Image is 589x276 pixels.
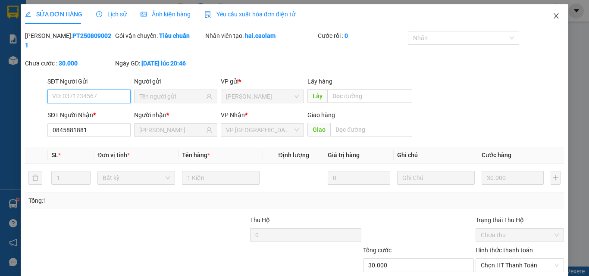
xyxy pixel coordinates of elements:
input: Ghi Chú [397,171,475,185]
div: Tổng: 1 [28,196,228,205]
div: Người gửi [134,77,217,86]
span: SỬA ĐƠN HÀNG [25,11,82,18]
div: Cước rồi : [318,31,406,40]
span: close [553,12,560,19]
span: clock-circle [96,11,102,17]
span: Lịch sử [96,11,127,18]
button: plus [551,171,561,185]
span: Chưa thu [481,229,559,242]
b: [DOMAIN_NAME] [72,33,119,40]
button: Close [544,4,568,28]
input: 0 [328,171,390,185]
span: VP Phan Thiết [226,90,299,103]
li: (c) 2017 [72,41,119,52]
div: Chưa cước : [25,59,113,68]
b: hai.caolam [245,32,276,39]
b: [PERSON_NAME] [11,56,49,96]
span: Bất kỳ [103,171,170,184]
span: user [206,127,212,133]
div: Ngày GD: [115,59,204,68]
span: Lấy hàng [307,78,332,85]
span: Định lượng [278,152,309,158]
span: picture [141,11,147,17]
span: Tên hàng [182,152,210,158]
span: Giao hàng [307,112,335,118]
input: Tên người gửi [139,92,204,101]
input: 0 [482,171,544,185]
span: user [206,93,212,99]
div: VP gửi [221,77,304,86]
div: Trạng thái Thu Hộ [476,215,564,225]
span: Thu Hộ [250,217,270,223]
input: Dọc đường [330,123,412,136]
b: [DATE] lúc 20:46 [141,60,186,67]
span: Cước hàng [482,152,511,158]
span: VP Sài Gòn [226,124,299,136]
th: Ghi chú [394,147,478,164]
input: Tên người nhận [139,125,204,135]
input: VD: Bàn, Ghế [182,171,260,185]
span: Giá trị hàng [328,152,360,158]
span: VP Nhận [221,112,245,118]
span: Ảnh kiện hàng [141,11,191,18]
b: Tiêu chuẩn [159,32,190,39]
span: SL [51,152,58,158]
span: Yêu cầu xuất hóa đơn điện tử [204,11,295,18]
span: Giao [307,123,330,136]
span: Đơn vị tính [97,152,130,158]
img: logo.jpg [94,11,114,31]
button: delete [28,171,42,185]
img: icon [204,11,211,18]
span: edit [25,11,31,17]
span: Lấy [307,89,327,103]
b: 0 [345,32,348,39]
b: 30.000 [59,60,78,67]
div: SĐT Người Nhận [47,110,131,120]
span: Chọn HT Thanh Toán [481,259,559,272]
span: close-circle [554,263,559,268]
div: SĐT Người Gửi [47,77,131,86]
div: Nhân viên tạo: [205,31,316,40]
b: BIÊN NHẬN GỬI HÀNG HÓA [56,12,83,83]
div: [PERSON_NAME]: [25,31,113,50]
div: Gói vận chuyển: [115,31,204,40]
input: Dọc đường [327,89,412,103]
span: Tổng cước [363,247,392,254]
div: Người nhận [134,110,217,120]
label: Hình thức thanh toán [476,247,533,254]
